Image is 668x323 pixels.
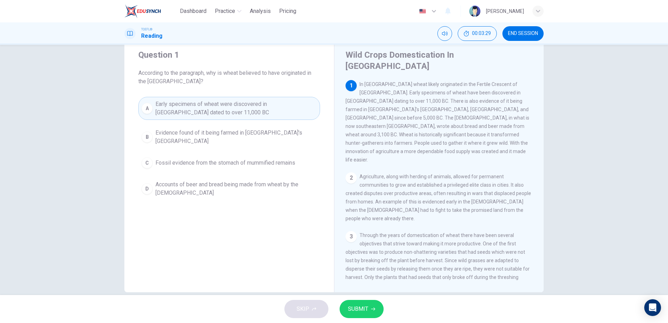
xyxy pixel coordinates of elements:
[212,5,244,17] button: Practice
[138,97,320,120] button: AEarly specimens of wheat were discovered in [GEOGRAPHIC_DATA] dated to over 11,000 BC
[486,7,524,15] div: [PERSON_NAME]
[138,154,320,172] button: CFossil evidence from the stomach of mummified remains
[141,157,153,168] div: C
[458,26,497,41] button: 00:03:29
[215,7,235,15] span: Practice
[348,304,368,314] span: SUBMIT
[276,5,299,17] button: Pricing
[340,300,384,318] button: SUBMIT
[124,4,177,18] a: EduSynch logo
[346,49,531,72] h4: Wild Crops Domestication In [GEOGRAPHIC_DATA]
[508,31,538,36] span: END SESSION
[437,26,452,41] div: Mute
[141,183,153,194] div: D
[138,49,320,60] h4: Question 1
[138,125,320,149] button: BEvidence found of it being farmed in [GEOGRAPHIC_DATA]'s [GEOGRAPHIC_DATA]
[250,7,271,15] span: Analysis
[418,9,427,14] img: en
[279,7,296,15] span: Pricing
[155,180,317,197] span: Accounts of beer and bread being made from wheat by the [DEMOGRAPHIC_DATA]
[346,231,357,242] div: 3
[124,4,161,18] img: EduSynch logo
[155,159,295,167] span: Fossil evidence from the stomach of mummified remains
[346,174,531,221] span: Agriculture, along with herding of animals, allowed for permanent communities to grow and establi...
[346,172,357,184] div: 2
[138,69,320,86] span: According to the paragraph, why is wheat believed to have originated in the [GEOGRAPHIC_DATA]?
[346,80,357,91] div: 1
[346,232,530,305] span: Through the years of domestication of wheat there have been several objectives that strive toward...
[502,26,544,41] button: END SESSION
[644,299,661,316] div: Open Intercom Messenger
[458,26,497,41] div: Hide
[138,177,320,200] button: DAccounts of beer and bread being made from wheat by the [DEMOGRAPHIC_DATA]
[180,7,206,15] span: Dashboard
[469,6,480,17] img: Profile picture
[141,27,152,32] span: TOEFL®
[155,100,317,117] span: Early specimens of wheat were discovered in [GEOGRAPHIC_DATA] dated to over 11,000 BC
[141,131,153,143] div: B
[141,103,153,114] div: A
[141,32,162,40] h1: Reading
[247,5,274,17] button: Analysis
[155,129,317,145] span: Evidence found of it being farmed in [GEOGRAPHIC_DATA]'s [GEOGRAPHIC_DATA]
[346,81,529,163] span: In [GEOGRAPHIC_DATA] wheat likely originated in the Fertile Crescent of [GEOGRAPHIC_DATA]. Early ...
[472,31,491,36] span: 00:03:29
[177,5,209,17] button: Dashboard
